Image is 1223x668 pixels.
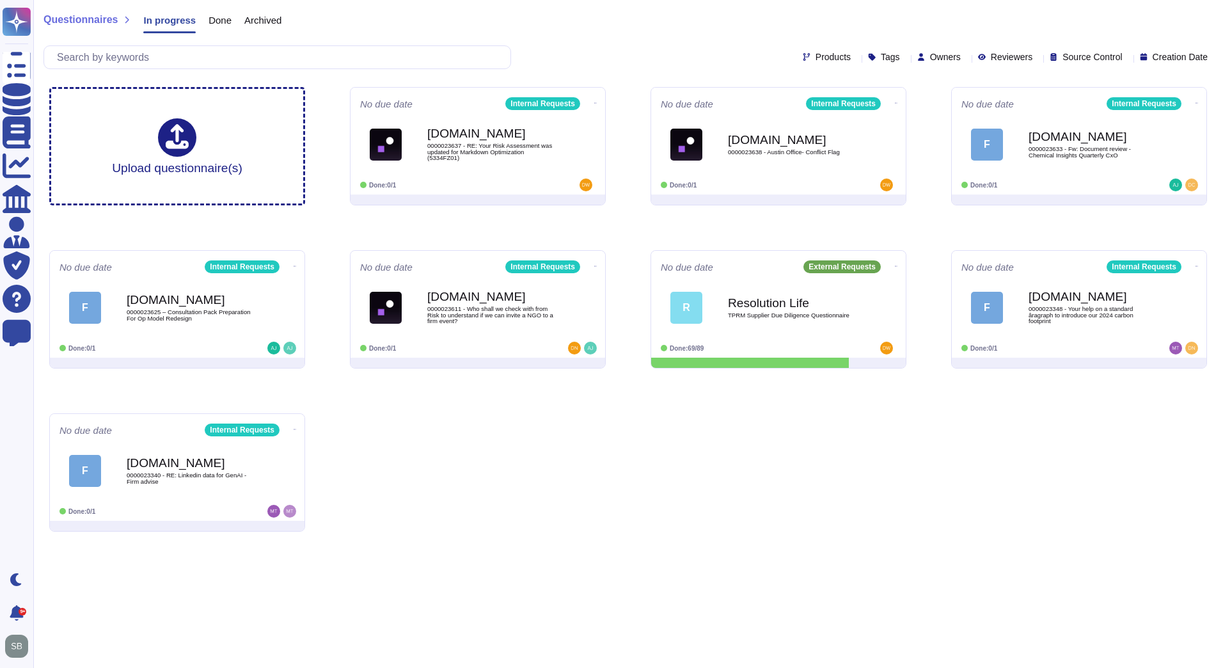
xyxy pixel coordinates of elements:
[584,342,597,354] img: user
[970,182,997,189] span: Done: 0/1
[427,143,555,161] span: 0000023637 - RE: Your Risk Assessment was updated for Markdown Optimization (5334FZ01)
[143,15,196,25] span: In progress
[267,505,280,518] img: user
[360,99,413,109] span: No due date
[43,15,118,25] span: Questionnaires
[205,260,280,273] div: Internal Requests
[670,182,697,189] span: Done: 0/1
[127,472,255,484] span: 0000023340 - RE: Linkedin data for GenAI - Firm advise
[1029,290,1156,303] b: [DOMAIN_NAME]
[1029,306,1156,324] span: 0000023348 - Your help on a standard âragraph to introduce our 2024 carbon footprint
[69,455,101,487] div: F
[127,309,255,321] span: 0000023625 – Consultation Pack Preparation For Op Model Redesign
[670,345,704,352] span: Done: 69/89
[205,424,280,436] div: Internal Requests
[1029,146,1156,158] span: 0000023633 - Fw: Document review - Chemical Insights Quarterly CxO
[728,312,856,319] span: TPRM Supplier Due Diligence Questionnaire
[112,118,242,174] div: Upload questionnaire(s)
[881,52,900,61] span: Tags
[370,129,402,161] img: Logo
[1029,131,1156,143] b: [DOMAIN_NAME]
[1107,260,1181,273] div: Internal Requests
[1169,342,1182,354] img: user
[816,52,851,61] span: Products
[971,129,1003,161] div: F
[991,52,1032,61] span: Reviewers
[505,97,580,110] div: Internal Requests
[59,262,112,272] span: No due date
[806,97,881,110] div: Internal Requests
[930,52,961,61] span: Owners
[68,508,95,515] span: Done: 0/1
[1185,179,1198,191] img: user
[267,342,280,354] img: user
[369,182,396,189] span: Done: 0/1
[1153,52,1208,61] span: Creation Date
[244,15,281,25] span: Archived
[728,149,856,155] span: 0000023638 - Austin Office- Conflict Flag
[427,306,555,324] span: 0000023611 - Who shall we check with from Risk to understand if we can invite a NGO to a firm event?
[568,342,581,354] img: user
[51,46,510,68] input: Search by keywords
[670,129,702,161] img: Logo
[283,505,296,518] img: user
[3,632,37,660] button: user
[127,457,255,469] b: [DOMAIN_NAME]
[360,262,413,272] span: No due date
[661,262,713,272] span: No due date
[127,294,255,306] b: [DOMAIN_NAME]
[971,292,1003,324] div: F
[19,608,26,616] div: 9+
[728,134,856,146] b: [DOMAIN_NAME]
[427,290,555,303] b: [DOMAIN_NAME]
[661,99,713,109] span: No due date
[369,345,396,352] span: Done: 0/1
[1169,179,1182,191] img: user
[69,292,101,324] div: F
[1062,52,1122,61] span: Source Control
[970,345,997,352] span: Done: 0/1
[1185,342,1198,354] img: user
[880,179,893,191] img: user
[880,342,893,354] img: user
[427,127,555,139] b: [DOMAIN_NAME]
[5,635,28,658] img: user
[728,297,856,309] b: Resolution Life
[505,260,580,273] div: Internal Requests
[1107,97,1181,110] div: Internal Requests
[283,342,296,354] img: user
[370,292,402,324] img: Logo
[961,99,1014,109] span: No due date
[209,15,232,25] span: Done
[803,260,881,273] div: External Requests
[580,179,592,191] img: user
[961,262,1014,272] span: No due date
[68,345,95,352] span: Done: 0/1
[59,425,112,435] span: No due date
[670,292,702,324] div: R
